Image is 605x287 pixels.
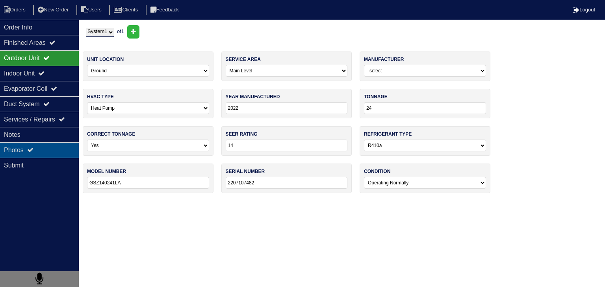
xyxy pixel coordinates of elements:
label: model number [87,168,126,175]
label: serial number [226,168,265,175]
label: service area [226,56,261,63]
label: condition [364,168,390,175]
label: refrigerant type [364,131,412,138]
label: manufacturer [364,56,404,63]
label: correct tonnage [87,131,135,138]
li: Users [76,5,108,15]
a: Clients [109,7,144,13]
li: New Order [33,5,75,15]
li: Feedback [146,5,185,15]
li: Clients [109,5,144,15]
a: Logout [573,7,595,13]
label: year manufactured [226,93,280,100]
a: Users [76,7,108,13]
label: unit location [87,56,124,63]
div: of 1 [83,25,605,39]
a: New Order [33,7,75,13]
label: seer rating [226,131,258,138]
label: tonnage [364,93,388,100]
label: hvac type [87,93,114,100]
